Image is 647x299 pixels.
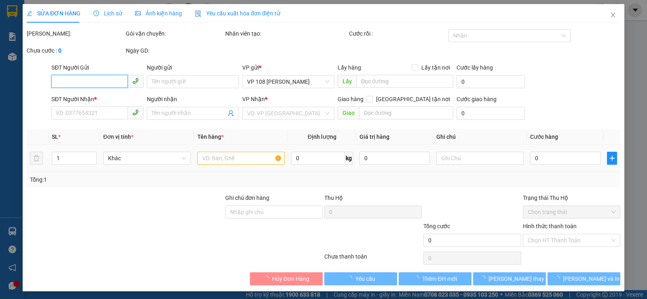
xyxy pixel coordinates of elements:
[422,274,457,283] span: Thêm ĐH mới
[263,276,272,281] span: loading
[93,10,122,17] span: Lịch sử
[480,276,488,281] span: loading
[126,29,223,38] div: Gói vận chuyển:
[488,274,553,283] span: [PERSON_NAME] thay đổi
[323,252,423,266] div: Chưa thanh toán
[272,274,309,283] span: Hủy Đơn Hàng
[359,134,389,140] span: Giá trị hàng
[356,75,454,88] input: Dọc đường
[563,274,620,283] span: [PERSON_NAME] và In
[195,11,201,17] img: icon
[197,134,224,140] span: Tên hàng
[473,272,546,285] button: [PERSON_NAME] thay đổi
[523,223,577,229] label: Hình thức thanh toán
[338,106,359,119] span: Giao
[324,272,397,285] button: Yêu cầu
[418,63,453,72] span: Lấy tận nơi
[548,272,620,285] button: [PERSON_NAME] và In
[228,110,234,117] span: user-add
[528,206,615,218] span: Chọn trạng thái
[523,193,620,202] div: Trạng thái Thu Hộ
[338,75,356,88] span: Lấy
[324,195,343,201] span: Thu Hộ
[607,152,617,165] button: plus
[132,78,139,84] span: phone
[195,10,280,17] span: Yêu cầu xuất hóa đơn điện tử
[27,29,124,38] div: [PERSON_NAME]:
[433,129,527,145] th: Ghi chú
[610,12,616,18] span: close
[126,46,223,55] div: Ngày GD:
[457,96,497,102] label: Cước giao hàng
[58,47,61,54] b: 0
[225,195,270,201] label: Ghi chú đơn hàng
[247,76,330,88] span: VP 108 Lê Hồng Phong - Vũng Tàu
[338,96,364,102] span: Giao hàng
[30,152,43,165] button: delete
[457,107,525,120] input: Cước giao hàng
[108,152,186,164] span: Khác
[52,134,58,140] span: SL
[135,11,141,16] span: picture
[349,29,446,38] div: Cước rồi :
[373,95,453,104] span: [GEOGRAPHIC_DATA] tận nơi
[225,206,323,218] input: Ghi chú đơn hàng
[51,95,144,104] div: SĐT Người Nhận
[607,155,617,161] span: plus
[103,134,133,140] span: Đơn vị tính
[27,46,124,55] div: Chưa cước :
[413,276,422,281] span: loading
[197,152,285,165] input: VD: Bàn, Ghế
[423,223,450,229] span: Tổng cước
[359,106,454,119] input: Dọc đường
[530,134,558,140] span: Cước hàng
[338,64,361,71] span: Lấy hàng
[436,152,524,165] input: Ghi Chú
[602,4,624,27] button: Close
[135,10,182,17] span: Ảnh kiện hàng
[242,96,265,102] span: VP Nhận
[399,272,472,285] button: Thêm ĐH mới
[457,75,525,88] input: Cước lấy hàng
[51,63,144,72] div: SĐT Người Gửi
[225,29,348,38] div: Nhân viên tạo:
[132,109,139,116] span: phone
[27,10,80,17] span: SỬA ĐƠN HÀNG
[147,95,239,104] div: Người nhận
[355,274,375,283] span: Yêu cầu
[30,175,250,184] div: Tổng: 1
[457,64,493,71] label: Cước lấy hàng
[242,63,334,72] div: VP gửi
[347,276,355,281] span: loading
[147,63,239,72] div: Người gửi
[554,276,563,281] span: loading
[27,11,32,16] span: edit
[93,11,99,16] span: clock-circle
[345,152,353,165] span: kg
[308,134,336,140] span: Định lượng
[250,272,323,285] button: Hủy Đơn Hàng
